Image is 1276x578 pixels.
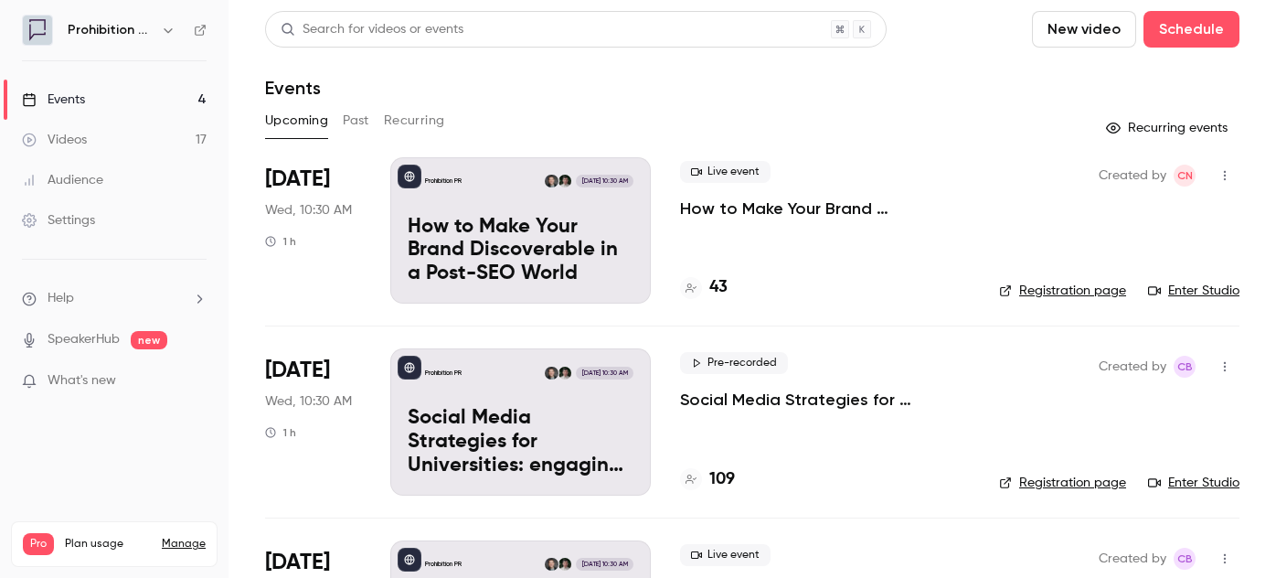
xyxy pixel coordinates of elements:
[265,348,361,495] div: Sep 24 Wed, 10:30 AM (Europe/London)
[265,356,330,385] span: [DATE]
[22,131,87,149] div: Videos
[265,234,296,249] div: 1 h
[65,537,151,551] span: Plan usage
[1032,11,1136,48] button: New video
[576,558,633,571] span: [DATE] 10:30 AM
[680,161,771,183] span: Live event
[999,474,1126,492] a: Registration page
[1148,474,1239,492] a: Enter Studio
[1177,356,1193,378] span: CB
[545,367,558,380] img: Chris Norton
[545,175,558,187] img: Chris Norton
[1174,165,1196,187] span: Chris Norton
[48,289,74,308] span: Help
[22,91,85,109] div: Events
[1143,11,1239,48] button: Schedule
[1177,165,1193,187] span: CN
[558,175,571,187] img: Will Ockenden
[1174,548,1196,570] span: Claire Beaumont
[1148,282,1239,300] a: Enter Studio
[265,425,296,440] div: 1 h
[265,548,330,577] span: [DATE]
[162,537,206,551] a: Manage
[680,352,788,374] span: Pre-recorded
[680,389,970,411] a: Social Media Strategies for Universities: engaging the new student cohort
[576,367,633,380] span: [DATE] 10:30 AM
[1177,548,1193,570] span: CB
[425,177,462,186] p: Prohibition PR
[709,467,735,492] h4: 109
[680,467,735,492] a: 109
[265,106,328,135] button: Upcoming
[265,165,330,194] span: [DATE]
[343,106,369,135] button: Past
[680,198,970,219] a: How to Make Your Brand Discoverable in a Post-SEO World
[384,106,445,135] button: Recurring
[390,348,651,495] a: Social Media Strategies for Universities: engaging the new student cohortProhibition PRWill Ocken...
[265,392,352,411] span: Wed, 10:30 AM
[48,330,120,349] a: SpeakerHub
[1098,113,1239,143] button: Recurring events
[22,211,95,230] div: Settings
[558,367,571,380] img: Will Ockenden
[545,558,558,571] img: Chris Norton
[709,275,728,300] h4: 43
[265,77,321,99] h1: Events
[680,544,771,566] span: Live event
[999,282,1126,300] a: Registration page
[23,16,52,45] img: Prohibition PR
[390,157,651,304] a: How to Make Your Brand Discoverable in a Post-SEO WorldProhibition PRWill OckendenChris Norton[DA...
[22,171,103,189] div: Audience
[265,157,361,304] div: Sep 17 Wed, 10:30 AM (Europe/London)
[425,369,462,378] p: Prohibition PR
[1099,548,1166,570] span: Created by
[1099,356,1166,378] span: Created by
[1174,356,1196,378] span: Claire Beaumont
[131,331,167,349] span: new
[22,289,207,308] li: help-dropdown-opener
[425,560,462,569] p: Prohibition PR
[68,21,154,39] h6: Prohibition PR
[23,533,54,555] span: Pro
[408,407,633,477] p: Social Media Strategies for Universities: engaging the new student cohort
[265,201,352,219] span: Wed, 10:30 AM
[408,216,633,286] p: How to Make Your Brand Discoverable in a Post-SEO World
[1099,165,1166,187] span: Created by
[558,558,571,571] img: Will Ockenden
[576,175,633,187] span: [DATE] 10:30 AM
[680,275,728,300] a: 43
[281,20,463,39] div: Search for videos or events
[48,371,116,391] span: What's new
